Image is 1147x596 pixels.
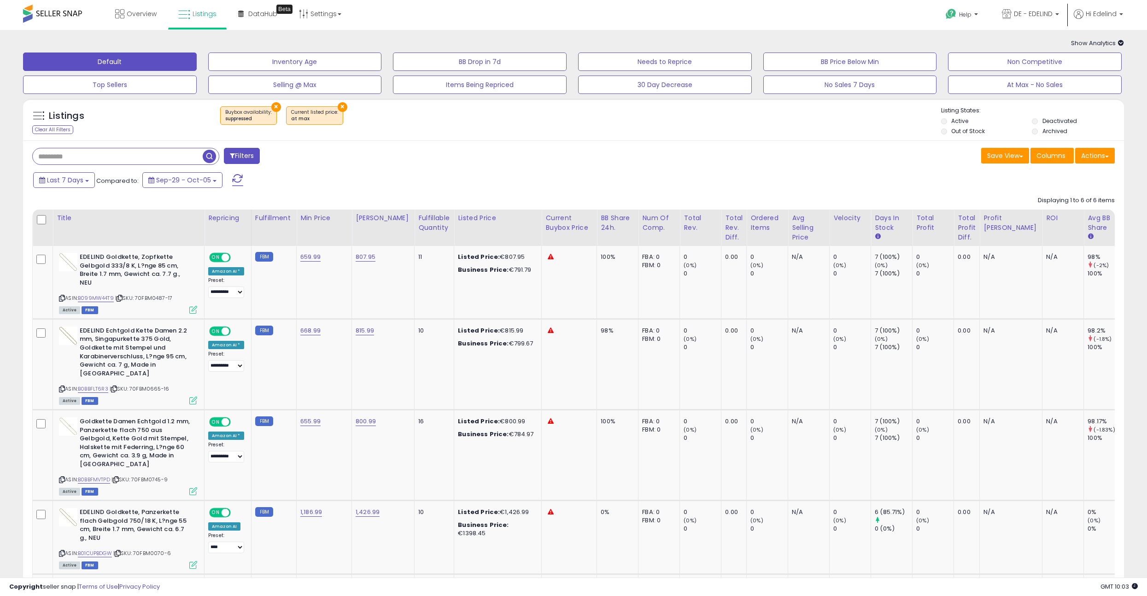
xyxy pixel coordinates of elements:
[356,326,374,335] a: 815.99
[208,76,382,94] button: Selling @ Max
[601,508,631,516] div: 0%
[1088,213,1121,233] div: Avg BB Share
[458,521,534,538] div: €1398.45
[875,233,880,241] small: Days In Stock.
[59,417,197,494] div: ASIN:
[983,417,1035,426] div: N/A
[300,213,348,223] div: Min Price
[1088,269,1125,278] div: 100%
[208,213,247,223] div: Repricing
[792,417,822,426] div: N/A
[208,532,244,553] div: Preset:
[111,476,168,483] span: | SKU: 70FBM0745-9
[875,269,912,278] div: 7 (100%)
[642,261,673,269] div: FBM: 0
[958,213,976,242] div: Total Profit Diff.
[750,253,788,261] div: 0
[684,434,721,442] div: 0
[142,172,222,188] button: Sep-29 - Oct-05
[59,397,80,405] span: All listings currently available for purchase on Amazon
[948,53,1122,71] button: Non Competitive
[792,508,822,516] div: N/A
[224,148,260,164] button: Filters
[684,343,721,351] div: 0
[255,416,273,426] small: FBM
[750,343,788,351] div: 0
[601,417,631,426] div: 100%
[684,426,696,433] small: (0%)
[684,517,696,524] small: (0%)
[875,417,912,426] div: 7 (100%)
[225,109,272,123] span: Buybox availability :
[833,262,846,269] small: (0%)
[642,426,673,434] div: FBM: 0
[983,508,1035,516] div: N/A
[642,516,673,525] div: FBM: 0
[916,262,929,269] small: (0%)
[458,266,534,274] div: €791.79
[833,343,871,351] div: 0
[725,253,739,261] div: 0.00
[255,213,293,223] div: Fulfillment
[82,397,98,405] span: FBM
[916,434,954,442] div: 0
[96,176,139,185] span: Compared to:
[271,102,281,112] button: ×
[916,426,929,433] small: (0%)
[833,508,871,516] div: 0
[983,213,1038,233] div: Profit [PERSON_NAME]
[916,269,954,278] div: 0
[1094,262,1109,269] small: (-2%)
[684,269,721,278] div: 0
[458,265,509,274] b: Business Price:
[763,76,937,94] button: No Sales 7 Days
[684,417,721,426] div: 0
[208,442,244,462] div: Preset:
[938,1,987,30] a: Help
[458,430,534,438] div: €784.97
[875,508,912,516] div: 6 (85.71%)
[57,213,200,223] div: Title
[210,509,222,517] span: ON
[418,417,447,426] div: 16
[1088,525,1125,533] div: 0%
[338,102,347,112] button: ×
[110,385,169,392] span: | SKU: 70FBM0665-16
[941,106,1124,115] p: Listing States:
[875,525,912,533] div: 0 (0%)
[276,5,293,14] div: Tooltip anchor
[1014,9,1053,18] span: DE - EDELIND
[1088,508,1125,516] div: 0%
[78,385,108,393] a: B0BBFLT6R3
[80,253,192,289] b: EDELIND Goldkette, Zopfkette Gelbgold 333/8 K, L?nge 85 cm, Breite 1.7 mm, Gewicht ca. 7.7 g., NEU
[958,327,972,335] div: 0.00
[792,213,825,242] div: Avg Selling Price
[750,269,788,278] div: 0
[208,267,244,275] div: Amazon AI *
[78,476,110,484] a: B0BBFMVTPD
[1094,335,1112,343] small: (-1.8%)
[642,327,673,335] div: FBA: 0
[9,582,43,591] strong: Copyright
[78,549,112,557] a: B01CUPBDGW
[916,525,954,533] div: 0
[951,127,985,135] label: Out of Stock
[945,8,957,20] i: Get Help
[458,520,509,529] b: Business Price:
[458,417,500,426] b: Listed Price:
[958,417,972,426] div: 0.00
[875,343,912,351] div: 7 (100%)
[208,432,244,440] div: Amazon AI *
[959,11,971,18] span: Help
[1071,39,1124,47] span: Show Analytics
[418,508,447,516] div: 10
[210,327,222,335] span: ON
[82,306,98,314] span: FBM
[80,417,192,471] b: Goldkette Damen Echtgold 1.2 mm, Panzerkette flach 750 aus Gelbgold, Kette Gold mit Stempel, Hals...
[833,525,871,533] div: 0
[300,252,321,262] a: 659.99
[356,508,380,517] a: 1,426.99
[229,509,244,517] span: OFF
[248,9,277,18] span: DataHub
[642,253,673,261] div: FBA: 0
